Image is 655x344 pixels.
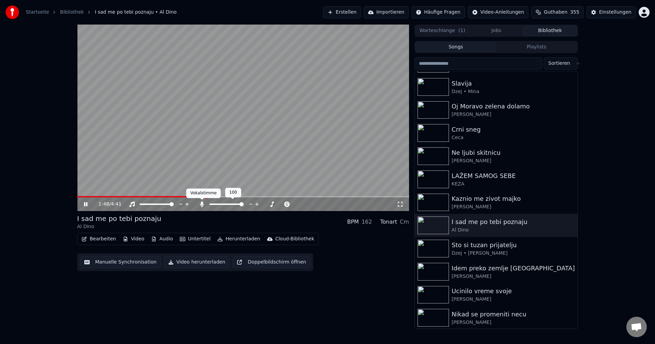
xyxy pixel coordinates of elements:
button: Importieren [364,6,409,18]
button: Guthaben355 [531,6,584,18]
div: I sad me po tebi poznaju [77,214,161,223]
button: Doppelbildschirm öffnen [232,256,310,268]
button: Einstellungen [586,6,636,18]
span: ( 1 ) [458,27,465,34]
div: Ucinilo vreme svoje [452,286,575,296]
div: Al Dino [452,227,575,234]
div: 100 [225,188,241,197]
button: Songs [416,42,496,52]
button: Bibliothek [523,26,577,36]
div: 162 [362,218,372,226]
div: LAŽEM SAMOG SEBE [452,171,575,181]
div: Vokalstimme [186,189,221,198]
span: 4:41 [111,201,121,208]
div: Al Dino [77,223,161,230]
div: Slavija [452,79,575,88]
button: Audio [148,234,176,244]
div: I sad me po tebi poznaju [452,217,575,227]
div: [PERSON_NAME] [452,158,575,164]
button: Erstellen [323,6,361,18]
div: Kaznio me zivot majko [452,194,575,204]
div: Ceca [452,134,575,141]
button: Häufige Fragen [411,6,465,18]
div: KEZA [452,181,575,188]
a: Chat öffnen [626,317,647,337]
div: Einstellungen [599,9,631,16]
button: Warteschlange [416,26,469,36]
button: Herunterladen [215,234,263,244]
div: Idem preko zemlje [GEOGRAPHIC_DATA] [452,264,575,273]
div: [PERSON_NAME] [452,319,575,326]
div: Oj Moravo zelena dolamo [452,102,575,111]
button: Video herunterladen [164,256,230,268]
span: 1:48 [99,201,109,208]
div: Dzej • Mina [452,88,575,95]
a: Startseite [26,9,49,16]
span: I sad me po tebi poznaju • Al Dino [95,9,177,16]
button: Playlists [496,42,577,52]
div: [PERSON_NAME] [452,204,575,210]
button: Untertitel [177,234,213,244]
div: Sto si tuzan prijatelju [452,240,575,250]
div: Crni sneg [452,125,575,134]
button: Bearbeiten [79,234,119,244]
div: Ne ljubi skitnicu [452,148,575,158]
nav: breadcrumb [26,9,177,16]
span: 355 [570,9,579,16]
div: / [99,201,115,208]
div: Dzej • [PERSON_NAME] [452,250,575,257]
div: Cloud-Bibliothek [275,236,314,242]
a: Bibliothek [60,9,84,16]
button: Video [120,234,147,244]
button: Jobs [469,26,523,36]
button: Manuelle Synchronisation [80,256,161,268]
div: BPM [347,218,359,226]
div: Cm [400,218,409,226]
div: [PERSON_NAME] [452,273,575,280]
div: [PERSON_NAME] [452,111,575,118]
button: Video-Anleitungen [468,6,529,18]
span: Sortieren [548,60,570,67]
div: Nikad se promeniti necu [452,310,575,319]
img: youka [5,5,19,19]
span: Guthaben [544,9,567,16]
div: [PERSON_NAME] [452,296,575,303]
div: Tonart [380,218,397,226]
